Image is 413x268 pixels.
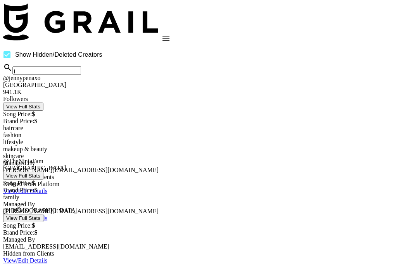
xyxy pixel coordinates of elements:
strong: $ [32,180,35,186]
strong: $ [32,111,35,117]
div: lifestyle [3,139,410,146]
span: Show Hidden/Deleted Creators [15,50,102,59]
div: @ jennypenaxo [3,75,410,82]
input: Search by User Name [12,66,81,75]
a: View/Edit Details [3,257,47,264]
strong: $ [34,187,37,193]
span: Song Price: [3,180,32,186]
button: View Full Stats [3,214,43,222]
div: 941.1K [3,89,410,96]
div: [GEOGRAPHIC_DATA] [3,82,410,89]
img: Grail Talent [3,3,158,40]
div: family [3,194,410,201]
strong: $ [34,229,37,236]
strong: $ [32,222,35,229]
div: haircare [3,125,410,132]
span: Brand Price: [3,187,34,193]
div: skincare [3,153,410,160]
span: Song Price: [3,222,32,229]
div: makeup & beauty [3,146,410,153]
button: View Full Stats [3,103,43,111]
strong: $ [34,118,37,124]
div: @ TheNinjaFam [3,158,410,165]
button: open drawer [158,31,174,47]
div: Followers [3,96,410,103]
div: @ [DEMOGRAPHIC_DATA] [3,207,410,214]
div: Hidden from Clients [3,250,410,257]
div: [GEOGRAPHIC_DATA] [3,165,410,172]
div: [EMAIL_ADDRESS][DOMAIN_NAME] [3,243,410,250]
span: Brand Price: [3,118,34,124]
div: Managed By [3,236,410,243]
div: Managed By [3,201,410,208]
button: View Full Stats [3,172,43,180]
div: fashion [3,132,410,139]
span: Brand Price: [3,229,34,236]
span: Song Price: [3,111,32,117]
